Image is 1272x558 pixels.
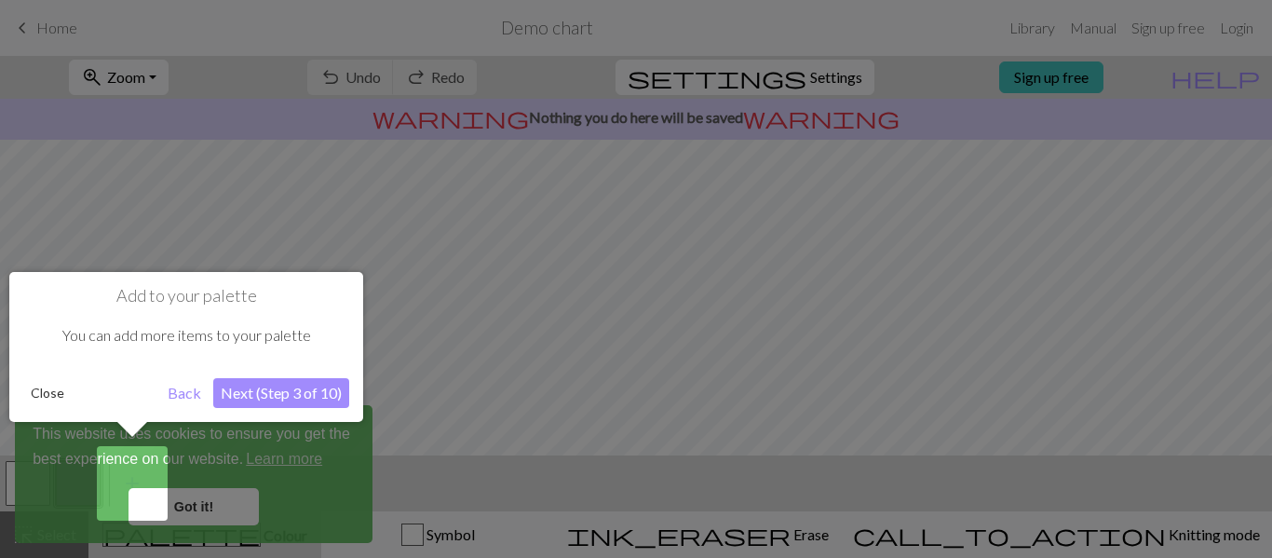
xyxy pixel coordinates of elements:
button: Close [23,379,72,407]
button: Next (Step 3 of 10) [213,378,349,408]
h1: Add to your palette [23,286,349,306]
div: Add to your palette [9,272,363,422]
div: You can add more items to your palette [23,306,349,364]
button: Back [160,378,209,408]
